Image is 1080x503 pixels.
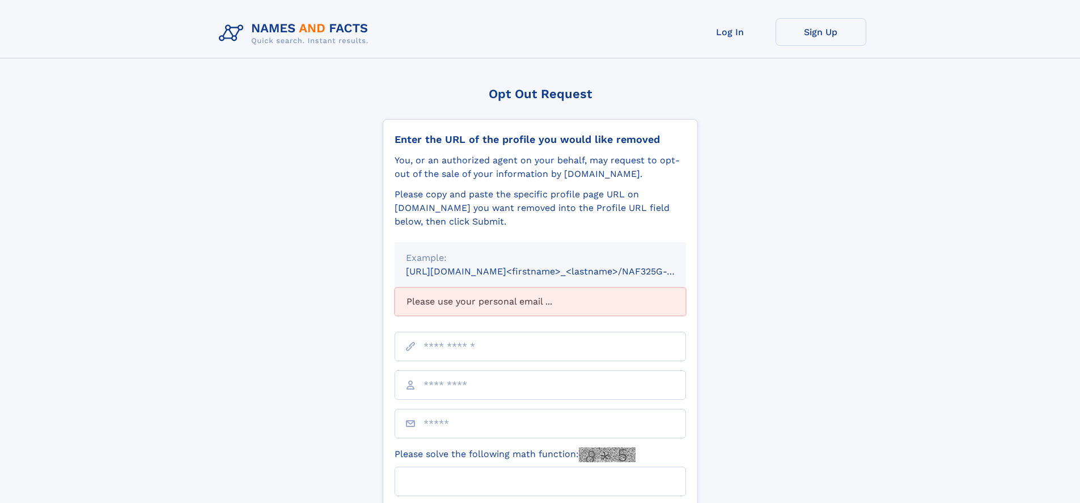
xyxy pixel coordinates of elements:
label: Please solve the following math function: [395,447,636,462]
small: [URL][DOMAIN_NAME]<firstname>_<lastname>/NAF325G-xxxxxxxx [406,266,708,277]
div: You, or an authorized agent on your behalf, may request to opt-out of the sale of your informatio... [395,154,686,181]
div: Example: [406,251,675,265]
div: Opt Out Request [383,87,698,101]
div: Please copy and paste the specific profile page URL on [DOMAIN_NAME] you want removed into the Pr... [395,188,686,229]
a: Sign Up [776,18,866,46]
div: Please use your personal email ... [395,288,686,316]
img: Logo Names and Facts [214,18,378,49]
a: Log In [685,18,776,46]
div: Enter the URL of the profile you would like removed [395,133,686,146]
